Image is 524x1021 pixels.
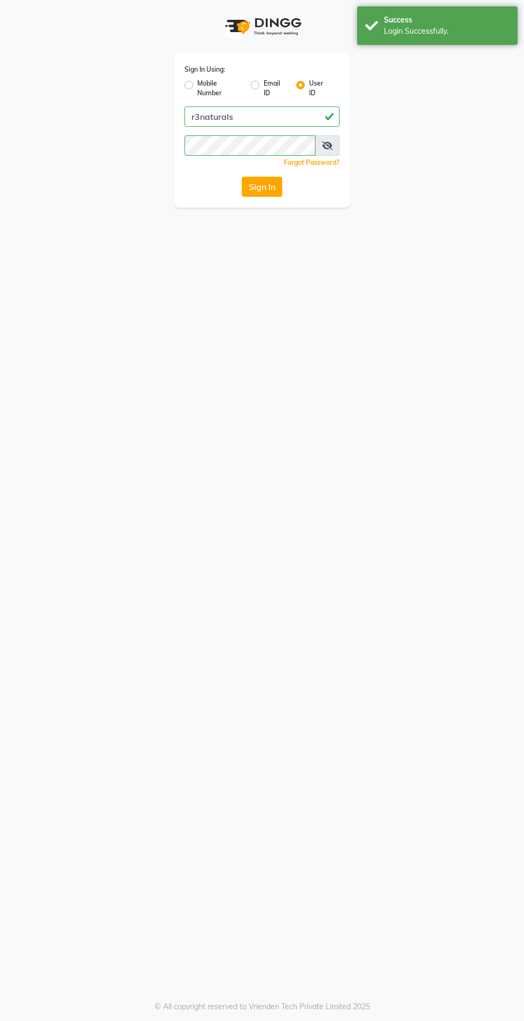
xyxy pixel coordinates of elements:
div: Login Successfully. [384,26,510,37]
label: Email ID [264,79,288,98]
label: Sign In Using: [184,65,225,74]
label: User ID [309,79,331,98]
div: Success [384,14,510,26]
input: Username [184,106,340,127]
input: Username [184,135,315,156]
img: logo1.svg [219,11,305,42]
button: Sign In [242,177,282,197]
label: Mobile Number [197,79,242,98]
a: Forgot Password? [284,158,340,166]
